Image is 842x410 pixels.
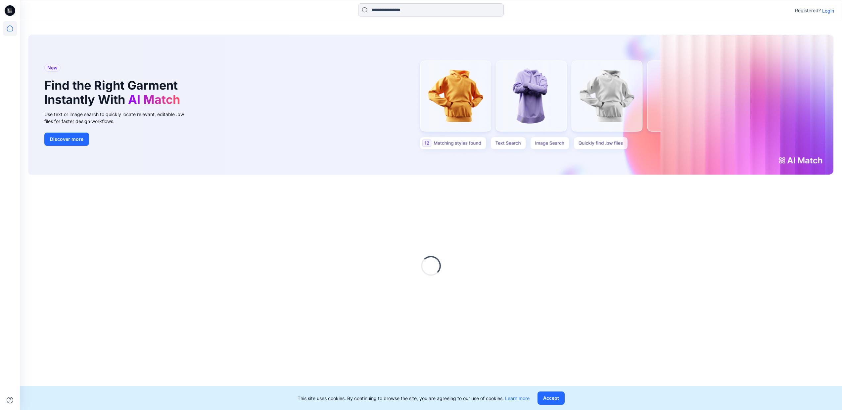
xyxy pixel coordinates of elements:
[128,92,180,107] span: AI Match
[505,395,530,401] a: Learn more
[298,395,530,402] p: This site uses cookies. By continuing to browse the site, you are agreeing to our use of cookies.
[47,64,58,72] span: New
[44,111,193,125] div: Use text or image search to quickly locate relevant, editable .bw files for faster design workflows.
[44,133,89,146] button: Discover more
[44,78,183,107] h1: Find the Right Garment Instantly With
[822,7,834,14] p: Login
[538,391,565,405] button: Accept
[795,7,821,15] p: Registered?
